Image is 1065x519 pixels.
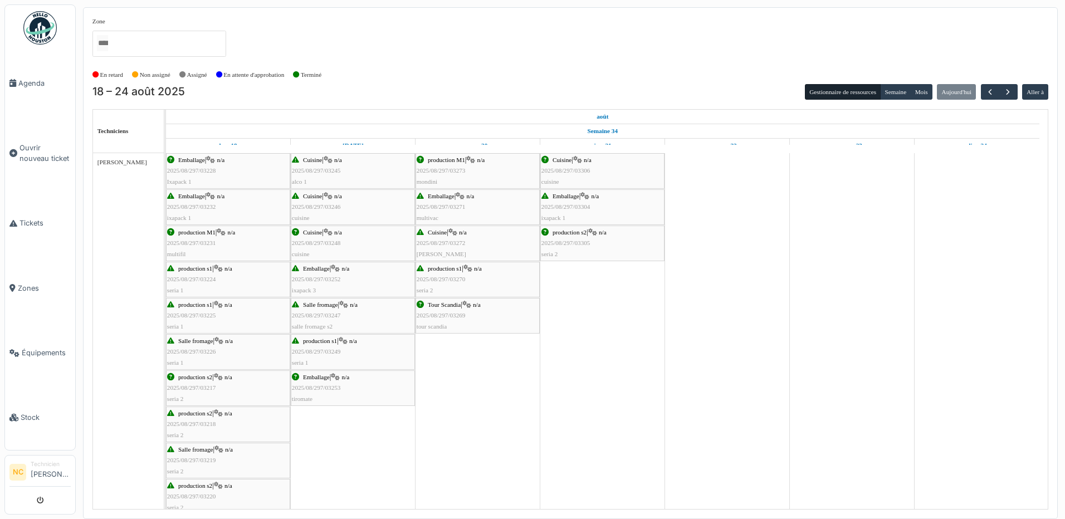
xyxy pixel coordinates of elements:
[417,239,466,246] span: 2025/08/297/03272
[5,115,75,191] a: Ouvrir nouveau ticket
[584,156,592,163] span: n/a
[981,84,999,100] button: Précédent
[553,229,587,236] span: production s2
[292,239,341,246] span: 2025/08/297/03248
[541,178,559,185] span: cuisine
[303,193,322,199] span: Cuisine
[839,139,865,153] a: 23 août 2025
[417,227,539,259] div: |
[97,128,129,134] span: Techniciens
[964,139,989,153] a: 24 août 2025
[224,374,232,380] span: n/a
[167,178,192,185] span: Ixapack 1
[225,446,233,453] span: n/a
[23,11,57,45] img: Badge_color-CXgf-gQk.svg
[167,468,184,474] span: seria 2
[22,347,71,358] span: Équipements
[417,203,466,210] span: 2025/08/297/03271
[167,457,216,463] span: 2025/08/297/03219
[217,193,225,199] span: n/a
[594,110,611,124] a: 18 août 2025
[167,372,289,404] div: |
[417,214,438,221] span: multivac
[97,35,108,51] input: Tous
[473,301,481,308] span: n/a
[178,229,216,236] span: production M1
[1022,84,1048,100] button: Aller à
[97,159,147,165] span: [PERSON_NAME]
[167,420,216,427] span: 2025/08/297/03218
[5,51,75,115] a: Agenda
[19,143,71,164] span: Ouvrir nouveau ticket
[5,256,75,320] a: Zones
[292,372,414,404] div: |
[187,70,207,80] label: Assigné
[303,229,322,236] span: Cuisine
[303,301,338,308] span: Salle fromage
[301,70,321,80] label: Terminé
[999,84,1017,100] button: Suivant
[225,337,233,344] span: n/a
[31,460,71,484] li: [PERSON_NAME]
[592,193,599,199] span: n/a
[9,460,71,487] a: NC Technicien[PERSON_NAME]
[292,263,414,296] div: |
[428,156,465,163] span: production M1
[417,167,466,174] span: 2025/08/297/03273
[585,124,621,138] a: Semaine 34
[342,265,350,272] span: n/a
[167,481,289,513] div: |
[292,336,414,368] div: |
[167,493,216,500] span: 2025/08/297/03220
[880,84,911,100] button: Semaine
[350,301,358,308] span: n/a
[541,203,590,210] span: 2025/08/297/03304
[224,301,232,308] span: n/a
[167,227,289,259] div: |
[92,17,105,26] label: Zone
[334,156,342,163] span: n/a
[292,167,341,174] span: 2025/08/297/03245
[224,265,232,272] span: n/a
[178,446,213,453] span: Salle fromage
[178,301,212,308] span: production s1
[541,155,663,187] div: |
[292,395,312,402] span: tiromate
[167,239,216,246] span: 2025/08/297/03231
[292,178,307,185] span: alco 1
[5,385,75,450] a: Stock
[19,218,71,228] span: Tickets
[467,193,475,199] span: n/a
[292,276,341,282] span: 2025/08/297/03252
[178,374,212,380] span: production s2
[167,203,216,210] span: 2025/08/297/03232
[5,321,75,385] a: Équipements
[167,504,184,511] span: seria 2
[417,287,433,293] span: seria 2
[428,301,461,308] span: Tour Scandia
[18,283,71,293] span: Zones
[599,229,607,236] span: n/a
[292,155,414,187] div: |
[292,203,341,210] span: 2025/08/297/03246
[167,444,289,477] div: |
[417,178,437,185] span: mondini
[541,227,663,259] div: |
[167,336,289,368] div: |
[910,84,932,100] button: Mois
[292,251,310,257] span: cuisine
[417,155,539,187] div: |
[349,337,357,344] span: n/a
[417,323,447,330] span: tour scandia
[340,139,367,153] a: 19 août 2025
[417,251,466,257] span: [PERSON_NAME]
[167,214,191,221] span: ixapack 1
[477,156,485,163] span: n/a
[417,312,466,319] span: 2025/08/297/03269
[292,384,341,391] span: 2025/08/297/03253
[474,265,482,272] span: n/a
[553,156,571,163] span: Cuisine
[428,265,462,272] span: production s1
[167,251,186,257] span: multifil
[223,70,284,80] label: En attente d'approbation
